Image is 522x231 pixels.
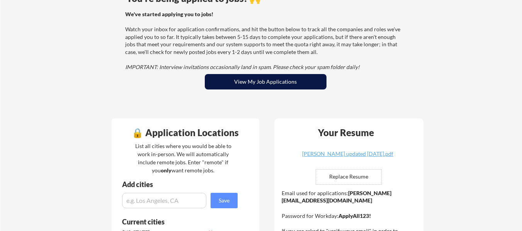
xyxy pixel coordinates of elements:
[308,128,384,137] div: Your Resume
[338,212,371,219] strong: ApplyAll123!
[125,10,404,71] div: Watch your inbox for application confirmations, and hit the button below to track all the compani...
[302,151,394,163] a: [PERSON_NAME] updated [DATE].pdf
[161,167,172,174] strong: only
[125,11,213,17] strong: We've started applying you to jobs!
[282,190,391,204] strong: [PERSON_NAME][EMAIL_ADDRESS][DOMAIN_NAME]
[130,142,236,174] div: List all cities where you would be able to work in-person. We will automatically include remote j...
[302,151,394,157] div: [PERSON_NAME] updated [DATE].pdf
[122,181,240,188] div: Add cities
[125,64,360,70] em: IMPORTANT: Interview invitations occasionally land in spam. Please check your spam folder daily!
[205,74,326,89] button: View My Job Applications
[211,193,238,208] button: Save
[122,193,206,208] input: e.g. Los Angeles, CA
[122,218,229,225] div: Current cities
[114,128,257,137] div: 🔒 Application Locations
